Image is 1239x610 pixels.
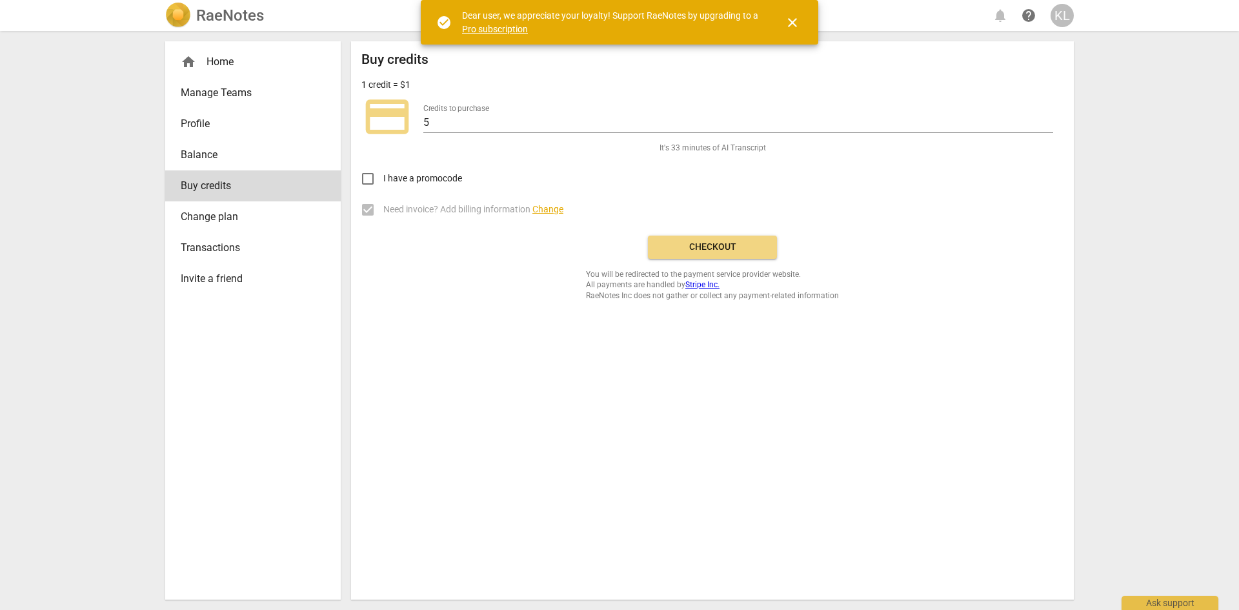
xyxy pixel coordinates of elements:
[462,24,528,34] a: Pro subscription
[181,116,315,132] span: Profile
[383,203,563,216] span: Need invoice? Add billing information
[165,3,191,28] img: Logo
[1017,4,1040,27] a: Help
[165,263,341,294] a: Invite a friend
[181,54,315,70] div: Home
[181,85,315,101] span: Manage Teams
[165,139,341,170] a: Balance
[165,232,341,263] a: Transactions
[1021,8,1036,23] span: help
[383,172,462,185] span: I have a promocode
[361,91,413,143] span: credit_card
[165,170,341,201] a: Buy credits
[165,77,341,108] a: Manage Teams
[361,78,410,92] p: 1 credit = $1
[196,6,264,25] h2: RaeNotes
[1122,596,1218,610] div: Ask support
[165,201,341,232] a: Change plan
[648,236,777,259] button: Checkout
[361,52,428,68] h2: Buy credits
[785,15,800,30] span: close
[165,46,341,77] div: Home
[1051,4,1074,27] button: KL
[658,241,767,254] span: Checkout
[532,204,563,214] span: Change
[181,240,315,256] span: Transactions
[436,15,452,30] span: check_circle
[181,271,315,287] span: Invite a friend
[423,105,489,112] label: Credits to purchase
[777,7,808,38] button: Close
[181,147,315,163] span: Balance
[165,3,264,28] a: LogoRaeNotes
[660,143,766,154] span: It's 33 minutes of AI Transcript
[181,209,315,225] span: Change plan
[462,9,761,36] div: Dear user, we appreciate your loyalty! Support RaeNotes by upgrading to a
[685,280,720,289] a: Stripe Inc.
[165,108,341,139] a: Profile
[181,54,196,70] span: home
[181,178,315,194] span: Buy credits
[586,269,839,301] span: You will be redirected to the payment service provider website. All payments are handled by RaeNo...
